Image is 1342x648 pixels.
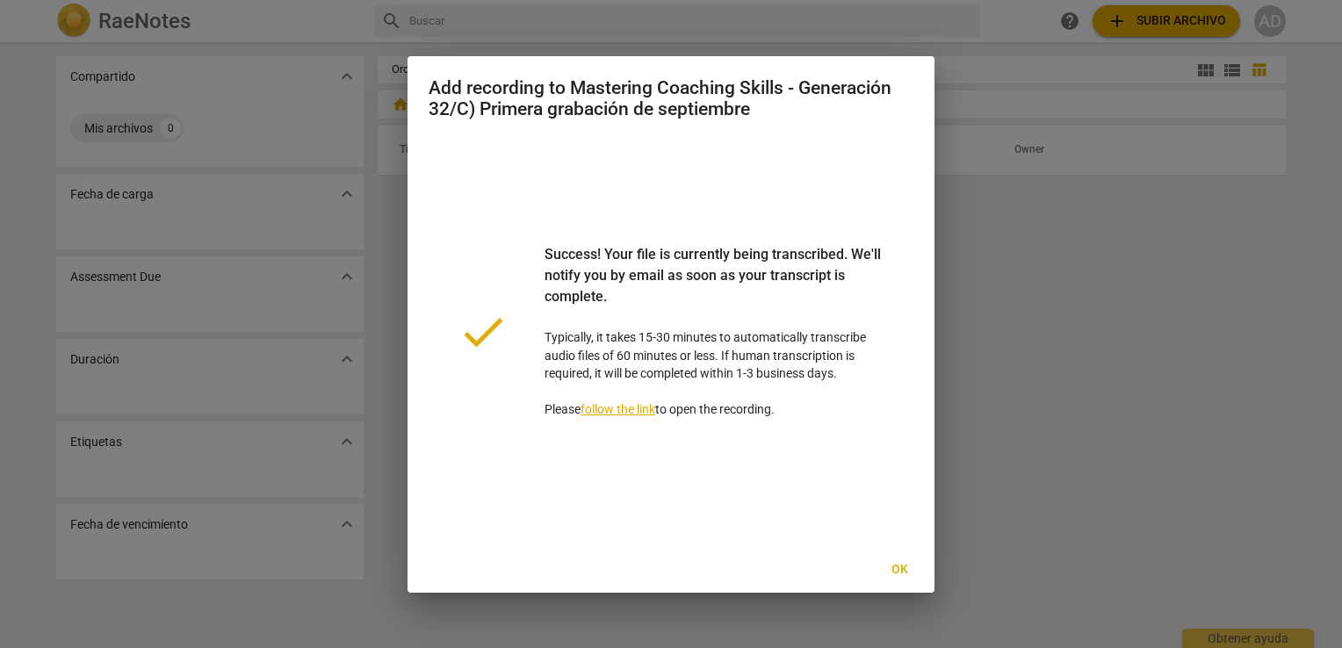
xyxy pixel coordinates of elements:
[871,554,927,586] button: Ok
[885,561,913,579] span: Ok
[545,244,885,419] p: Typically, it takes 15-30 minutes to automatically transcribe audio files of 60 minutes or less. ...
[429,77,913,120] h2: Add recording to Mastering Coaching Skills - Generación 32/C) Primera grabación de septiembre
[457,306,509,358] span: done
[545,244,885,328] div: Success! Your file is currently being transcribed. We'll notify you by email as soon as your tran...
[581,402,655,416] a: follow the link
